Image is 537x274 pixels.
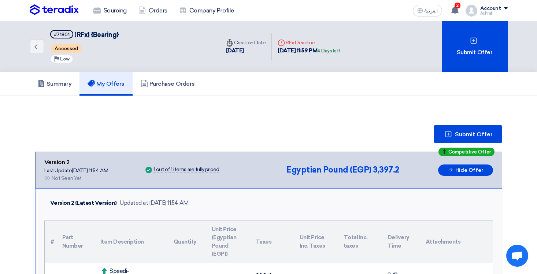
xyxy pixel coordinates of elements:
[338,221,382,263] th: Total Inc. taxes
[226,47,266,55] div: [DATE]
[88,80,125,88] h5: My Offers
[506,245,528,267] div: Open chat
[420,221,493,263] th: Attachments
[52,174,82,182] div: Not Seen Yet
[50,30,119,39] h5: [RFx] {Bearing}
[455,132,493,137] span: Submit Offer
[60,56,70,62] span: Low
[30,4,79,15] img: Teradix logo
[278,47,341,55] div: [DATE] 11:59 PM
[480,11,508,15] div: Ashraf
[466,5,477,16] img: profile_test.png
[173,3,240,19] a: Company Profile
[382,221,420,263] th: Delivery Time
[141,80,195,88] h5: Purchase Orders
[168,221,206,263] th: Quantity
[448,149,491,154] span: Competitive Offer
[133,3,173,19] a: Orders
[413,5,442,16] button: العربية
[38,80,72,88] h5: Summary
[51,44,82,53] span: Accessed
[455,3,460,8] span: 2
[278,39,341,47] div: RFx Deadline
[79,72,133,96] a: My Offers
[438,164,493,176] button: Hide Offer
[480,5,501,12] div: Account
[250,221,294,263] th: Taxes
[95,221,168,263] th: Item Description
[434,125,502,143] button: Submit Offer
[50,199,117,207] div: Version 2 (Latest Version)
[119,199,189,207] div: Updated at [DATE] 11:54 AM
[44,167,108,174] div: Last Update [DATE] 11:54 AM
[425,8,438,14] span: العربية
[226,39,266,47] div: Creation Date
[206,221,250,263] th: Unit Price (Egyptian Pound (EGP))
[133,72,203,96] a: Purchase Orders
[373,165,399,175] span: 3,397.2
[74,31,119,39] span: [RFx] {Bearing}
[44,158,108,167] div: Version 2
[88,3,133,19] a: Sourcing
[54,32,70,37] div: #71801
[56,221,95,263] th: Part Number
[286,165,371,175] span: Egyptian Pound (EGP)
[153,167,219,173] div: 1 out of 1 items are fully priced
[442,21,508,72] div: Submit Offer
[294,221,338,263] th: Unit Price Inc. Taxes
[30,72,80,96] a: Summary
[317,47,341,55] div: 4 Days left
[45,221,56,263] th: #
